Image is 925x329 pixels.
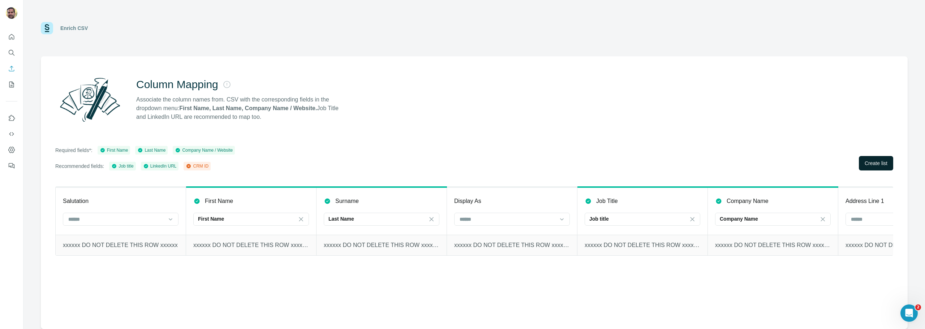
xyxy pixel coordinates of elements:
[589,215,609,222] p: Job title
[454,241,570,250] p: xxxxxx DO NOT DELETE THIS ROW xxxxxx DO NOT DELETE THIS ROW xxxxxx DO NOT DELETE THIS ROW xxxxxx ...
[6,127,17,140] button: Use Surfe API
[6,159,17,172] button: Feedback
[6,78,17,91] button: My lists
[143,163,177,169] div: LinkedIn URL
[63,197,89,205] p: Salutation
[41,22,53,34] img: Surfe Logo
[727,197,769,205] p: Company Name
[100,147,128,153] div: First Name
[6,143,17,156] button: Dashboard
[6,30,17,43] button: Quick start
[63,241,178,250] p: xxxxxx DO NOT DELETE THIS ROW xxxxxx
[55,163,104,170] p: Recommended fields:
[60,25,88,32] div: Enrich CSV
[865,160,887,167] span: Create list
[585,241,700,250] p: xxxxxx DO NOT DELETE THIS ROW xxxxxx DO NOT DELETE THIS ROW xxxxxx DO NOT DELETE THIS ROW xxxxxx ...
[111,163,133,169] div: Job title
[846,197,884,205] p: Address Line 1
[136,95,345,121] p: Associate the column names from. CSV with the corresponding fields in the dropdown menu: Job Titl...
[198,215,224,222] p: First Name
[175,147,233,153] div: Company Name / Website
[55,147,92,154] p: Required fields*:
[6,7,17,19] img: Avatar
[335,197,359,205] p: Surname
[859,156,893,170] button: Create list
[915,304,921,310] span: 2
[193,241,309,250] p: xxxxxx DO NOT DELETE THIS ROW xxxxxx DO NOT DELETE THIS ROW xxxxxx DO NOT DELETE THIS ROW xxxxxx ...
[720,215,758,222] p: Company Name
[55,74,125,126] img: Surfe Illustration - Column Mapping
[715,241,831,250] p: xxxxxx DO NOT DELETE THIS ROW xxxxxx DO NOT DELETE THIS ROW xxxxxx DO NOT DELETE THIS ROW xxxxxx ...
[454,197,481,205] p: Display As
[137,147,165,153] div: Last Name
[900,304,918,322] iframe: Intercom live chat
[179,105,317,111] strong: First Name, Last Name, Company Name / Website.
[186,163,208,169] div: CRM ID
[205,197,233,205] p: First Name
[6,46,17,59] button: Search
[328,215,354,222] p: Last Name
[324,241,439,250] p: xxxxxx DO NOT DELETE THIS ROW xxxxxx DO NOT DELETE THIS ROW xxxxxx DO NOT DELETE THIS ROW xxxxxx ...
[6,112,17,125] button: Use Surfe on LinkedIn
[596,197,618,205] p: Job Title
[6,62,17,75] button: Enrich CSV
[136,78,218,91] h2: Column Mapping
